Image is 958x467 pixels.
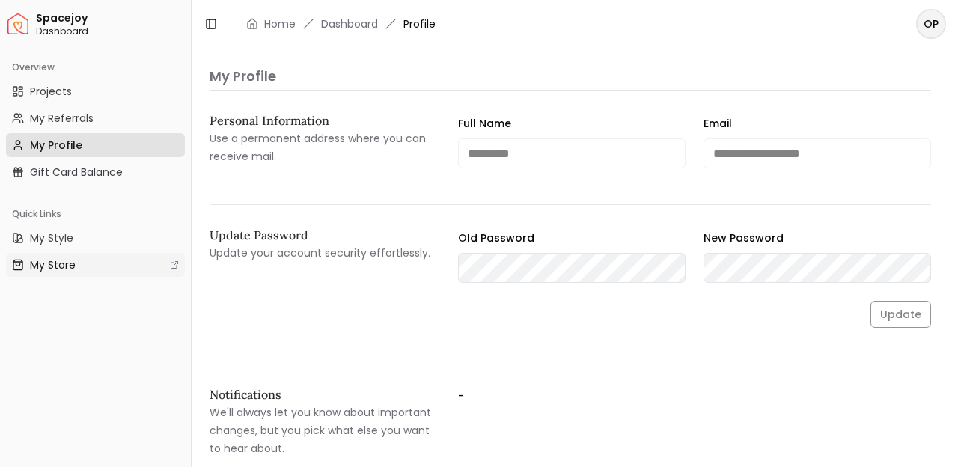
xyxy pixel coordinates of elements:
[210,129,434,165] p: Use a permanent address where you can receive mail.
[30,138,82,153] span: My Profile
[458,388,683,457] label: -
[210,115,434,126] h2: Personal Information
[264,16,296,31] a: Home
[30,231,73,245] span: My Style
[7,13,28,34] img: Spacejoy Logo
[704,231,784,245] label: New Password
[458,231,534,245] label: Old Password
[321,16,378,31] a: Dashboard
[6,202,185,226] div: Quick Links
[458,116,511,131] label: Full Name
[246,16,436,31] nav: breadcrumb
[6,253,185,277] a: My Store
[210,229,434,241] h2: Update Password
[6,55,185,79] div: Overview
[210,244,434,262] p: Update your account security effortlessly.
[704,116,732,131] label: Email
[6,226,185,250] a: My Style
[210,66,931,87] p: My Profile
[6,160,185,184] a: Gift Card Balance
[30,257,76,272] span: My Store
[210,403,434,457] p: We'll always let you know about important changes, but you pick what else you want to hear about.
[30,111,94,126] span: My Referrals
[30,165,123,180] span: Gift Card Balance
[6,133,185,157] a: My Profile
[210,388,434,400] h2: Notifications
[918,10,945,37] span: OP
[30,84,72,99] span: Projects
[36,25,185,37] span: Dashboard
[6,106,185,130] a: My Referrals
[36,12,185,25] span: Spacejoy
[916,9,946,39] button: OP
[403,16,436,31] span: Profile
[7,13,28,34] a: Spacejoy
[6,79,185,103] a: Projects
